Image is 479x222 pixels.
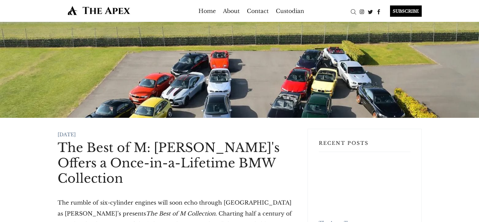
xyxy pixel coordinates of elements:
[58,140,297,186] h1: The Best of M: [PERSON_NAME]'s Offers a Once-in-a-Lifetime BMW Collection
[349,8,358,15] a: Search
[146,210,215,217] em: The Best of M Collection
[58,5,140,15] img: The Apex by Custodian
[390,5,422,17] div: SUBSCRIBE
[319,140,410,152] h3: Recent Posts
[358,8,366,15] a: Instagram
[223,5,240,16] a: About
[375,8,383,15] a: Facebook
[366,8,375,15] a: Twitter
[276,5,304,16] a: Custodian
[383,5,422,17] a: SUBSCRIBE
[58,131,76,138] time: [DATE]
[247,5,269,16] a: Contact
[198,5,216,16] a: Home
